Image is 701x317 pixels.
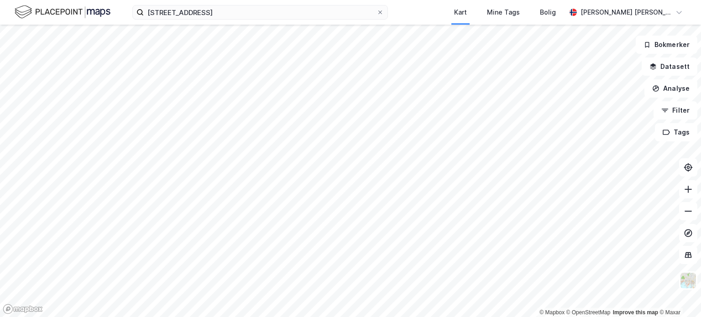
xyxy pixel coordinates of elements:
[613,309,658,316] a: Improve this map
[680,272,697,289] img: Z
[3,304,43,314] a: Mapbox homepage
[539,309,565,316] a: Mapbox
[487,7,520,18] div: Mine Tags
[144,5,377,19] input: Søk på adresse, matrikkel, gårdeiere, leietakere eller personer
[566,309,611,316] a: OpenStreetMap
[636,36,697,54] button: Bokmerker
[655,123,697,141] button: Tags
[642,57,697,76] button: Datasett
[644,79,697,98] button: Analyse
[454,7,467,18] div: Kart
[655,273,701,317] iframe: Chat Widget
[15,4,110,20] img: logo.f888ab2527a4732fd821a326f86c7f29.svg
[654,101,697,120] button: Filter
[655,273,701,317] div: Kontrollprogram for chat
[540,7,556,18] div: Bolig
[581,7,672,18] div: [PERSON_NAME] [PERSON_NAME]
